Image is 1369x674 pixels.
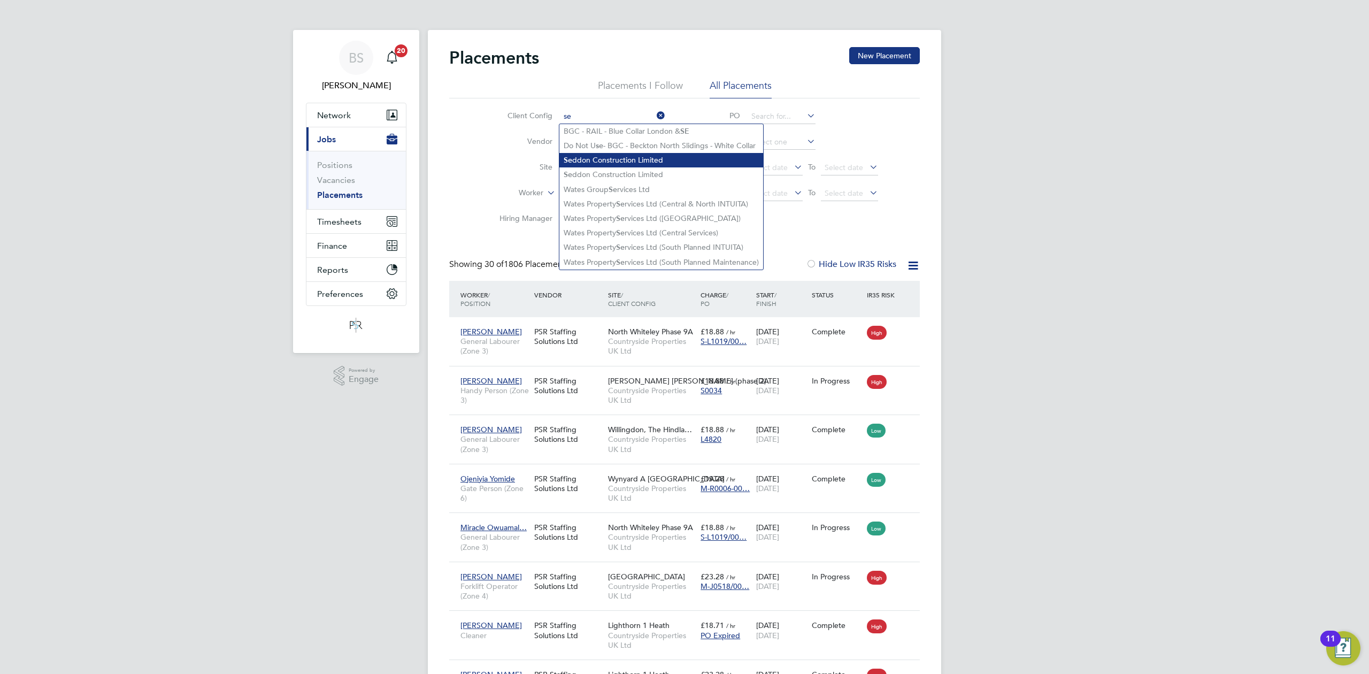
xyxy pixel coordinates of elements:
[809,285,865,304] div: Status
[460,484,529,503] span: Gate Person (Zone 6)
[753,615,809,645] div: [DATE]
[347,317,366,334] img: psrsolutions-logo-retina.png
[349,366,379,375] span: Powered by
[726,524,735,532] span: / hr
[701,631,740,640] span: PO Expired
[306,79,406,92] span: Beth Seddon
[867,326,887,340] span: High
[491,111,552,120] label: Client Config
[726,426,735,434] span: / hr
[532,371,605,401] div: PSR Staffing Solutions Ltd
[460,581,529,601] span: Forklift Operator (Zone 4)
[608,523,693,532] span: North Whiteley Phase 9A
[317,289,363,299] span: Preferences
[825,163,863,172] span: Select date
[608,425,692,434] span: Willingdon, The Hindla…
[608,474,725,484] span: Wynyard A [GEOGRAPHIC_DATA]
[749,188,788,198] span: Select date
[559,211,763,226] li: Wates Property rvices Ltd ([GEOGRAPHIC_DATA])
[753,469,809,499] div: [DATE]
[484,259,504,270] span: 30 of
[701,434,721,444] span: L4820
[460,386,529,405] span: Handy Person (Zone 3)
[559,240,763,255] li: Wates Property rvices Ltd (South Planned INTUITA)
[491,136,552,146] label: Vendor
[306,103,406,127] button: Network
[532,566,605,596] div: PSR Staffing Solutions Ltd
[491,213,552,223] label: Hiring Manager
[867,522,886,535] span: Low
[812,474,862,484] div: Complete
[701,484,750,493] span: M-R0006-00…
[306,317,406,334] a: Go to home page
[1326,631,1360,665] button: Open Resource Center, 11 new notifications
[395,44,407,57] span: 20
[616,258,625,267] b: Se
[334,366,379,386] a: Powered byEngage
[306,151,406,209] div: Jobs
[317,160,352,170] a: Positions
[812,376,862,386] div: In Progress
[458,517,920,526] a: Miracle Owuamal…General Labourer (Zone 3)PSR Staffing Solutions LtdNorth Whiteley Phase 9ACountry...
[317,134,336,144] span: Jobs
[701,532,747,542] span: S-L1019/00…
[609,185,617,194] b: Se
[726,622,735,630] span: / hr
[1326,639,1335,653] div: 11
[867,571,887,585] span: High
[608,376,766,386] span: [PERSON_NAME] [PERSON_NAME] (phase 2)
[460,474,515,484] span: Ojeniyia Yomide
[756,631,779,640] span: [DATE]
[867,619,887,633] span: High
[559,153,763,167] li: ddon Construction Limited
[559,197,763,211] li: Wates Property rvices Ltd (Central & North INTUITA)
[608,484,695,503] span: Countryside Properties UK Ltd
[616,228,625,238] b: Se
[701,376,724,386] span: £18.88
[484,259,569,270] span: 1806 Placements
[317,241,347,251] span: Finance
[812,572,862,581] div: In Progress
[753,517,809,547] div: [DATE]
[616,214,625,223] b: Se
[458,419,920,428] a: [PERSON_NAME]General Labourer (Zone 3)PSR Staffing Solutions LtdWillingdon, The Hindla…Countrysid...
[812,621,862,630] div: Complete
[458,321,920,330] a: [PERSON_NAME]General Labourer (Zone 3)PSR Staffing Solutions LtdNorth Whiteley Phase 9ACountrysid...
[608,631,695,650] span: Countryside Properties UK Ltd
[559,226,763,240] li: Wates Property rvices Ltd (Central Services)
[564,170,572,179] b: Se
[753,285,809,313] div: Start
[449,47,539,68] h2: Placements
[560,109,665,124] input: Search for...
[564,156,572,165] b: Se
[458,370,920,379] a: [PERSON_NAME]Handy Person (Zone 3)PSR Staffing Solutions Ltd[PERSON_NAME] [PERSON_NAME] (phase 2)...
[458,566,920,575] a: [PERSON_NAME]Forklift Operator (Zone 4)PSR Staffing Solutions Ltd[GEOGRAPHIC_DATA]Countryside Pro...
[812,327,862,336] div: Complete
[726,377,735,385] span: / hr
[748,135,816,150] input: Select one
[701,327,724,336] span: £18.88
[701,474,724,484] span: £19.28
[710,79,772,98] li: All Placements
[306,282,406,305] button: Preferences
[460,336,529,356] span: General Labourer (Zone 3)
[701,581,749,591] span: M-J0518/00…
[608,572,685,581] span: [GEOGRAPHIC_DATA]
[616,200,625,209] b: Se
[559,182,763,197] li: Wates Group rvices Ltd
[608,434,695,454] span: Countryside Properties UK Ltd
[867,473,886,487] span: Low
[608,532,695,552] span: Countryside Properties UK Ltd
[608,327,693,336] span: North Whiteley Phase 9A
[805,160,819,174] span: To
[753,321,809,351] div: [DATE]
[608,336,695,356] span: Countryside Properties UK Ltd
[616,243,625,252] b: Se
[605,285,698,313] div: Site
[460,434,529,454] span: General Labourer (Zone 3)
[726,573,735,581] span: / hr
[805,186,819,200] span: To
[460,631,529,640] span: Cleaner
[460,290,490,308] span: / Position
[458,615,920,624] a: [PERSON_NAME]CleanerPSR Staffing Solutions LtdLighthorn 1 HeathCountryside Properties UK Ltd£18.7...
